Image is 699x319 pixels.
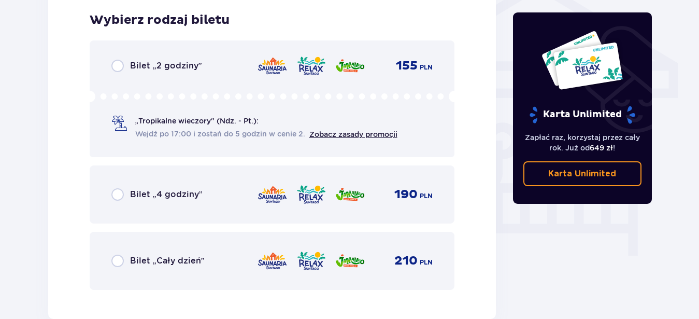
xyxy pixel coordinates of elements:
[257,184,288,205] img: Saunaria
[309,130,397,138] a: Zobacz zasady promocji
[135,116,259,126] span: „Tropikalne wieczory" (Ndz. - Pt.):
[529,106,636,124] p: Karta Unlimited
[420,63,433,72] span: PLN
[548,168,616,179] p: Karta Unlimited
[420,191,433,201] span: PLN
[335,184,365,205] img: Jamango
[130,60,202,72] span: Bilet „2 godziny”
[257,55,288,77] img: Saunaria
[541,30,623,90] img: Dwie karty całoroczne do Suntago z napisem 'UNLIMITED RELAX', na białym tle z tropikalnymi liśćmi...
[130,189,203,200] span: Bilet „4 godziny”
[523,161,641,186] a: Karta Unlimited
[335,55,365,77] img: Jamango
[394,253,418,269] span: 210
[590,144,613,152] span: 649 zł
[335,250,365,272] img: Jamango
[296,184,326,205] img: Relax
[130,255,205,267] span: Bilet „Cały dzień”
[296,55,326,77] img: Relax
[257,250,288,272] img: Saunaria
[420,258,433,267] span: PLN
[135,129,305,139] span: Wejdź po 17:00 i zostań do 5 godzin w cenie 2.
[394,187,418,202] span: 190
[90,12,230,28] h3: Wybierz rodzaj biletu
[296,250,326,272] img: Relax
[523,132,641,153] p: Zapłać raz, korzystaj przez cały rok. Już od !
[396,58,418,74] span: 155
